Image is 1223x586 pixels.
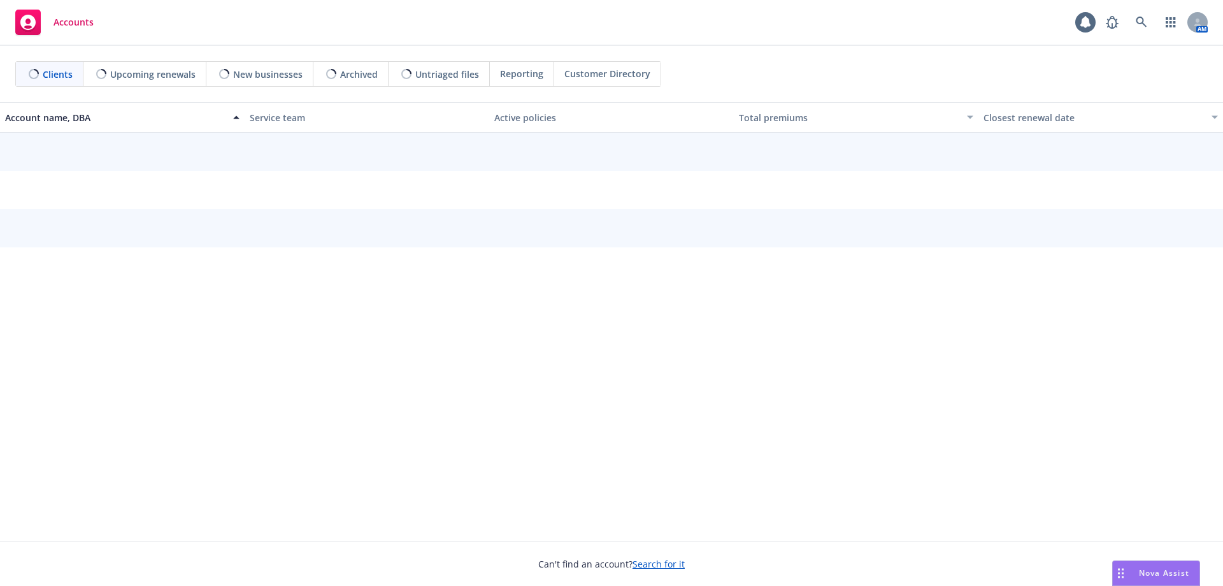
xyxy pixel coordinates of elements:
span: Archived [340,68,378,81]
a: Report a Bug [1099,10,1125,35]
span: New businesses [233,68,303,81]
div: Active policies [494,111,729,124]
div: Service team [250,111,484,124]
span: Reporting [500,67,543,80]
div: Closest renewal date [983,111,1204,124]
div: Account name, DBA [5,111,225,124]
span: Clients [43,68,73,81]
button: Total premiums [734,102,978,133]
button: Closest renewal date [978,102,1223,133]
span: Can't find an account? [538,557,685,571]
button: Service team [245,102,489,133]
span: Nova Assist [1139,568,1189,578]
a: Search [1129,10,1154,35]
button: Nova Assist [1112,560,1200,586]
button: Active policies [489,102,734,133]
span: Customer Directory [564,67,650,80]
a: Search for it [633,558,685,570]
a: Switch app [1158,10,1184,35]
span: Accounts [54,17,94,27]
span: Untriaged files [415,68,479,81]
a: Accounts [10,4,99,40]
div: Drag to move [1113,561,1129,585]
div: Total premiums [739,111,959,124]
span: Upcoming renewals [110,68,196,81]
